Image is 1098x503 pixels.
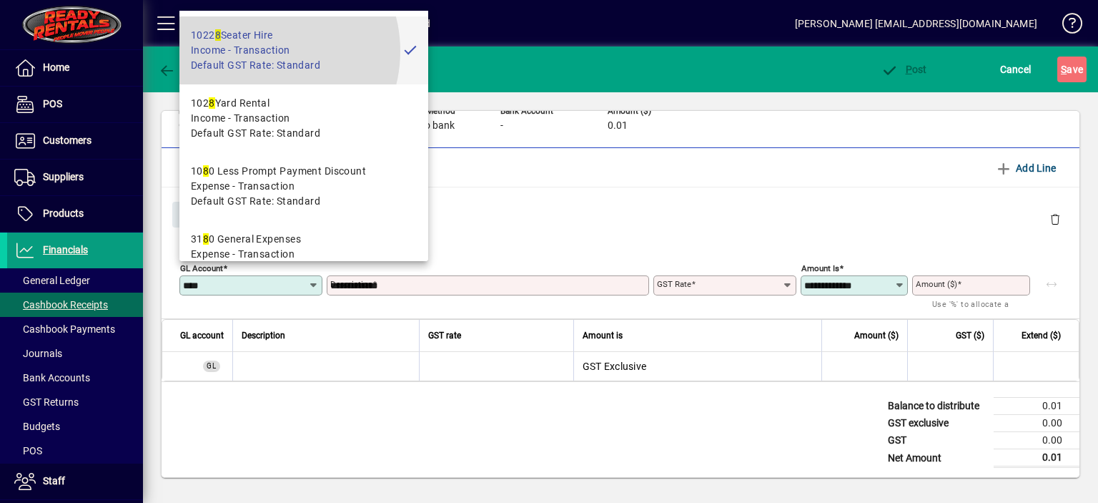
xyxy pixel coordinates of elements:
[143,57,222,82] app-page-header-button: Back
[854,328,899,343] span: Amount ($)
[14,299,108,311] span: Cashbook Receipts
[1022,328,1061,343] span: Extend ($)
[956,328,984,343] span: GST ($)
[172,202,221,228] button: Close
[14,323,115,335] span: Cashbook Payments
[7,50,143,86] a: Home
[330,279,372,289] mat-label: Description
[881,64,927,75] span: ost
[994,449,1079,467] td: 0.01
[14,421,60,432] span: Budgets
[7,160,143,195] a: Suppliers
[906,64,912,75] span: P
[1038,202,1072,236] button: Delete
[43,62,69,73] span: Home
[169,207,224,220] app-page-header-button: Close
[43,171,84,182] span: Suppliers
[158,64,206,75] span: Back
[7,196,143,232] a: Products
[1052,3,1080,49] a: Knowledge Base
[7,439,143,463] a: POS
[1061,64,1067,75] span: S
[7,341,143,366] a: Journals
[189,11,235,36] button: Add
[179,120,222,132] span: Cash sale
[180,328,224,343] span: GL account
[394,65,412,74] span: NEW
[242,328,285,343] span: Description
[235,11,281,36] button: Profile
[43,98,62,109] span: POS
[500,120,503,132] span: -
[7,87,143,122] a: POS
[14,445,42,456] span: POS
[795,12,1037,35] div: [PERSON_NAME] [EMAIL_ADDRESS][DOMAIN_NAME]
[43,207,84,219] span: Products
[608,120,628,132] span: 0.01
[801,263,839,273] mat-label: Amount is
[207,362,217,370] span: GL
[393,120,455,132] span: Direct to bank
[14,275,90,286] span: General Ledger
[154,57,209,82] button: Back
[43,475,65,487] span: Staff
[1057,57,1087,82] button: Save
[877,57,931,82] button: Post
[881,398,994,415] td: Balance to distribute
[994,415,1079,432] td: 0.00
[881,449,994,467] td: Net Amount
[932,296,1019,326] mat-hint: Use '%' to allocate a percentage
[178,203,215,227] span: Close
[281,12,430,35] div: Spreadmaster Properties Limited
[994,432,1079,449] td: 0.00
[7,414,143,439] a: Budgets
[14,396,79,408] span: GST Returns
[286,120,315,132] span: [DATE]
[583,328,623,343] span: Amount is
[7,390,143,414] a: GST Returns
[7,268,143,293] a: General Ledger
[14,372,90,384] span: Bank Accounts
[573,352,821,381] td: GST Exclusive
[43,244,88,255] span: Financials
[994,398,1079,415] td: 0.01
[180,263,223,273] mat-label: GL Account
[428,328,461,343] span: GST rate
[1038,213,1072,225] app-page-header-button: Delete
[7,293,143,317] a: Cashbook Receipts
[7,317,143,341] a: Cashbook Payments
[7,464,143,499] a: Staff
[657,279,691,289] mat-label: GST rate
[881,432,994,449] td: GST
[43,135,91,146] span: Customers
[916,279,957,289] mat-label: Amount ($)
[7,366,143,390] a: Bank Accounts
[7,123,143,159] a: Customers
[881,415,994,432] td: GST exclusive
[232,58,374,81] div: Cashbook Receipt
[1000,58,1032,81] span: Cancel
[14,348,62,359] span: Journals
[1061,58,1083,81] span: ave
[996,57,1035,82] button: Cancel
